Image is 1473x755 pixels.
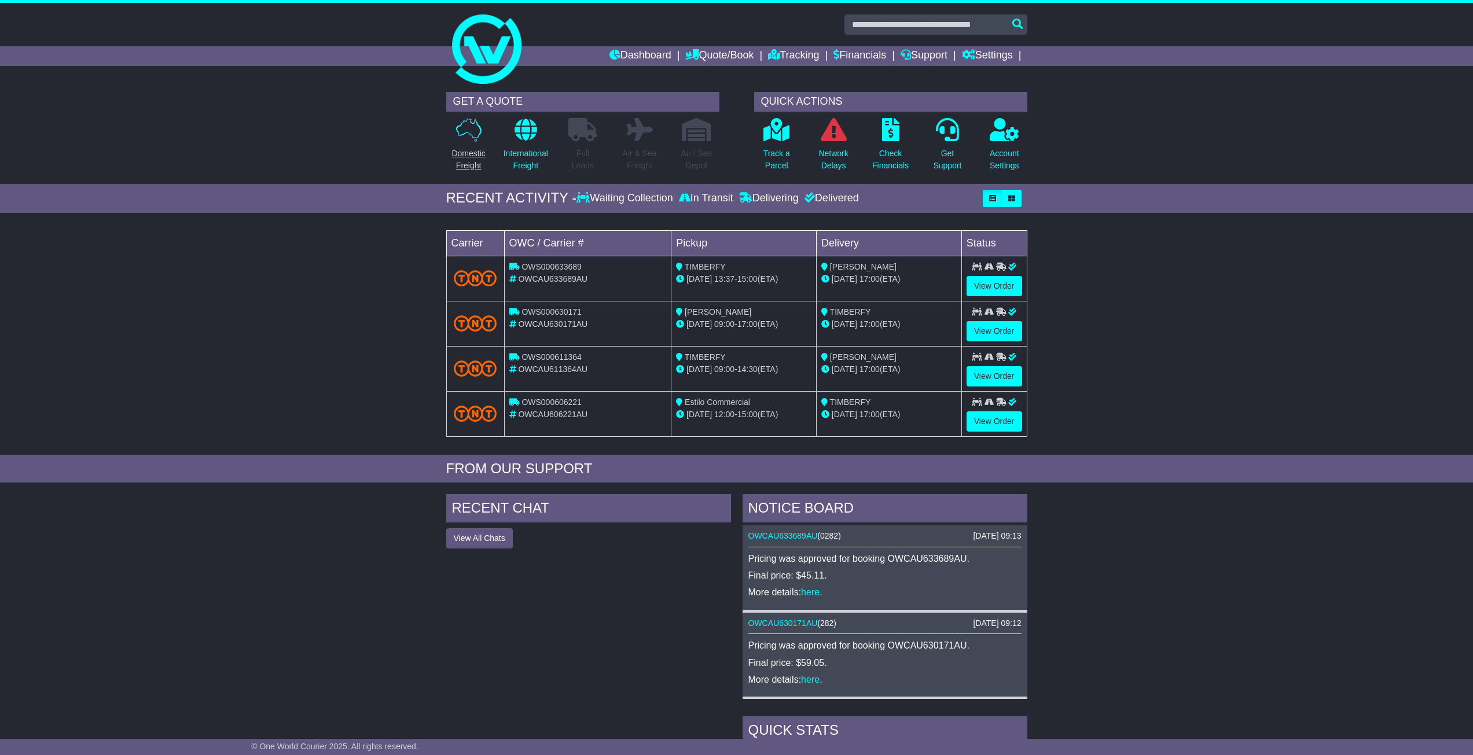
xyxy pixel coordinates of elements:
[686,410,712,419] span: [DATE]
[748,618,1022,628] div: ( )
[521,397,582,407] span: OWS000606221
[737,319,758,329] span: 17:00
[816,230,961,256] td: Delivery
[830,307,871,316] span: TIMBERFY
[967,276,1022,296] a: View Order
[518,319,587,329] span: OWCAU630171AU
[820,531,838,540] span: 0282
[821,273,957,285] div: (ETA)
[518,410,587,419] span: OWCAU606221AU
[685,397,750,407] span: Estilo Commercial
[685,352,726,362] span: TIMBERFY
[768,46,819,66] a: Tracking
[32,19,57,28] div: v 4.0.25
[446,494,731,525] div: RECENT CHAT
[130,68,191,76] div: Keywords by Traffic
[821,363,957,375] div: (ETA)
[714,410,734,419] span: 12:00
[801,675,820,684] a: here
[676,273,811,285] div: - (ETA)
[686,319,712,329] span: [DATE]
[737,364,758,374] span: 14:30
[446,461,1027,477] div: FROM OUR SUPPORT
[754,92,1027,112] div: QUICK ACTIONS
[830,397,871,407] span: TIMBERFY
[504,230,671,256] td: OWC / Carrier #
[671,230,817,256] td: Pickup
[46,68,104,76] div: Domain Overview
[676,318,811,330] div: - (ETA)
[685,46,754,66] a: Quote/Book
[967,366,1022,386] a: View Order
[961,230,1027,256] td: Status
[933,148,961,172] p: Get Support
[990,148,1019,172] p: Account Settings
[989,117,1020,178] a: AccountSettings
[568,148,597,172] p: Full Loads
[748,657,1022,668] p: Final price: $59.05.
[518,364,587,374] span: OWCAU611364AU
[821,408,957,421] div: (ETA)
[802,192,859,205] div: Delivered
[748,587,1022,598] p: More details: .
[446,92,719,112] div: GET A QUOTE
[19,30,28,39] img: website_grey.svg
[859,410,880,419] span: 17:00
[737,274,758,283] span: 15:00
[117,67,126,76] img: tab_keywords_by_traffic_grey.svg
[743,716,1027,747] div: Quick Stats
[686,364,712,374] span: [DATE]
[872,117,909,178] a: CheckFinancials
[801,587,820,597] a: here
[736,192,802,205] div: Delivering
[446,190,577,207] div: RECENT ACTIVITY -
[830,352,897,362] span: [PERSON_NAME]
[821,318,957,330] div: (ETA)
[676,363,811,375] div: - (ETA)
[859,274,880,283] span: 17:00
[30,30,127,39] div: Domain: [DOMAIN_NAME]
[454,406,497,421] img: TNT_Domestic.png
[743,494,1027,525] div: NOTICE BOARD
[518,274,587,283] span: OWCAU633689AU
[676,408,811,421] div: - (ETA)
[676,192,736,205] div: In Transit
[820,618,833,628] span: 282
[830,262,897,271] span: [PERSON_NAME]
[454,315,497,331] img: TNT_Domestic.png
[251,742,418,751] span: © One World Courier 2025. All rights reserved.
[763,117,791,178] a: Track aParcel
[34,67,43,76] img: tab_domain_overview_orange.svg
[973,531,1021,541] div: [DATE] 09:13
[454,270,497,286] img: TNT_Domestic.png
[818,148,848,172] p: Network Delays
[521,262,582,271] span: OWS000633689
[609,46,671,66] a: Dashboard
[973,618,1021,628] div: [DATE] 09:12
[521,352,582,362] span: OWS000611364
[833,46,886,66] a: Financials
[832,319,857,329] span: [DATE]
[763,148,790,172] p: Track a Parcel
[504,148,548,172] p: International Freight
[503,117,549,178] a: InternationalFreight
[859,364,880,374] span: 17:00
[872,148,909,172] p: Check Financials
[748,674,1022,685] p: More details: .
[623,148,657,172] p: Air & Sea Freight
[19,19,28,28] img: logo_orange.svg
[748,570,1022,581] p: Final price: $45.11.
[962,46,1013,66] a: Settings
[451,117,486,178] a: DomesticFreight
[748,618,818,628] a: OWCAU630171AU
[748,553,1022,564] p: Pricing was approved for booking OWCAU633689AU.
[967,411,1022,432] a: View Order
[714,364,734,374] span: 09:00
[686,274,712,283] span: [DATE]
[451,148,485,172] p: Domestic Freight
[454,360,497,376] img: TNT_Domestic.png
[832,274,857,283] span: [DATE]
[685,262,726,271] span: TIMBERFY
[932,117,962,178] a: GetSupport
[748,531,818,540] a: OWCAU633689AU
